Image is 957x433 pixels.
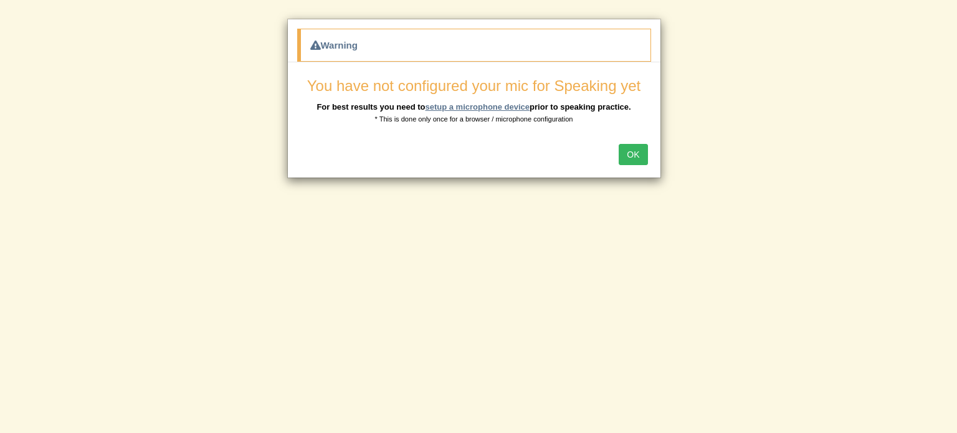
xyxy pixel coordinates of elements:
[425,102,530,112] a: setup a microphone device
[317,102,631,112] b: For best results you need to prior to speaking practice.
[307,77,640,94] span: You have not configured your mic for Speaking yet
[619,144,647,165] button: OK
[375,115,573,123] small: * This is done only once for a browser / microphone configuration
[297,29,651,62] div: Warning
